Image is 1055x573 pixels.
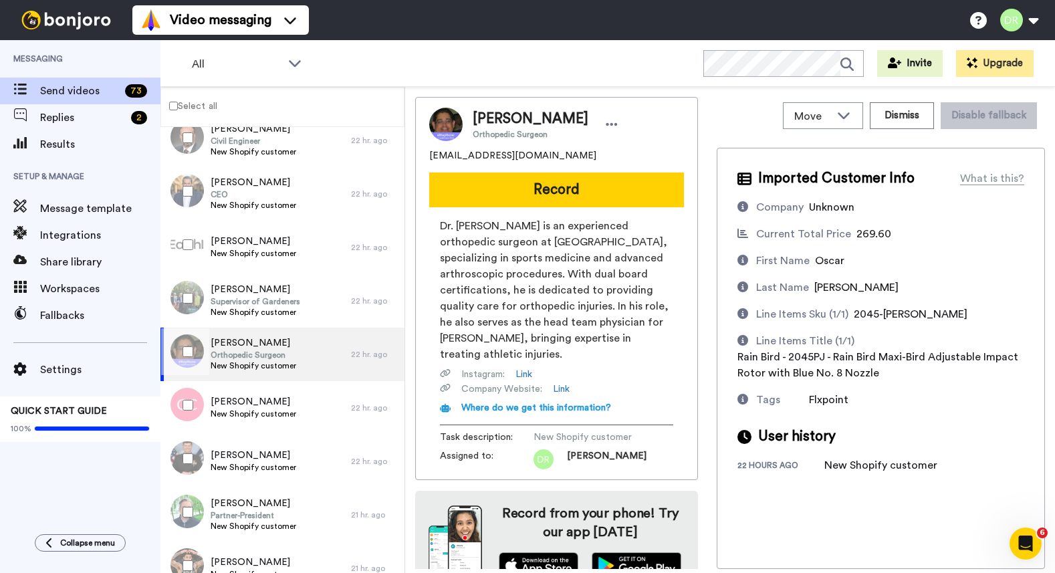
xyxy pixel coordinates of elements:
div: 22 hr. ago [351,296,398,306]
span: [PERSON_NAME] [211,235,296,248]
span: Replies [40,110,126,126]
span: Civil Engineer [211,136,296,146]
span: Company Website : [461,382,542,396]
span: All [192,56,281,72]
span: [PERSON_NAME] [211,449,296,462]
div: 22 hr. ago [351,242,398,253]
span: Imported Customer Info [758,168,915,189]
span: Flxpoint [809,394,848,405]
span: CEO [211,189,296,200]
img: dr.png [534,449,554,469]
div: 22 hr. ago [351,189,398,199]
span: [PERSON_NAME] [211,556,296,569]
span: Partner-President [211,510,296,521]
div: 22 hr. ago [351,135,398,146]
div: 22 hr. ago [351,403,398,413]
div: Company [756,199,804,215]
a: Link [515,368,532,381]
span: Dr. [PERSON_NAME] is an experienced orthopedic surgeon at [GEOGRAPHIC_DATA], specializing in spor... [440,218,673,362]
h4: Record from your phone! Try our app [DATE] [495,504,685,542]
span: 100% [11,423,31,434]
span: New Shopify customer [534,431,661,444]
button: Upgrade [956,50,1034,77]
div: Last Name [756,279,809,296]
span: [PERSON_NAME] [211,497,296,510]
div: New Shopify customer [824,457,937,473]
button: Record [429,173,684,207]
span: 6 [1037,528,1048,538]
span: New Shopify customer [211,200,296,211]
div: Line Items Sku (1/1) [756,306,848,322]
div: 22 hours ago [737,460,824,473]
div: Line Items Title (1/1) [756,333,854,349]
span: Task description : [440,431,534,444]
span: Collapse menu [60,538,115,548]
label: Select all [161,98,217,114]
span: New Shopify customer [211,521,296,532]
input: Select all [169,102,178,110]
img: Image of Oscar Vasquez [429,108,463,141]
span: Results [40,136,160,152]
span: Rain Bird - 2045PJ - Rain Bird Maxi-Bird Adjustable Impact Rotor with Blue No. 8 Nozzle [737,352,1018,378]
span: New Shopify customer [211,409,296,419]
span: Orthopedic Surgeon [473,129,588,140]
span: [EMAIL_ADDRESS][DOMAIN_NAME] [429,149,596,162]
span: Workspaces [40,281,160,297]
button: Dismiss [870,102,934,129]
img: vm-color.svg [140,9,162,31]
span: User history [758,427,836,447]
span: [PERSON_NAME] [567,449,647,469]
span: Orthopedic Surgeon [211,350,296,360]
span: [PERSON_NAME] [473,109,588,129]
iframe: Intercom live chat [1010,528,1042,560]
button: Invite [877,50,943,77]
div: Current Total Price [756,226,851,242]
span: 269.60 [856,229,891,239]
div: What is this? [960,170,1024,187]
img: bj-logo-header-white.svg [16,11,116,29]
div: First Name [756,253,810,269]
span: [PERSON_NAME] [814,282,899,293]
span: New Shopify customer [211,462,296,473]
div: 73 [125,84,147,98]
span: Move [794,108,830,124]
span: New Shopify customer [211,146,296,157]
a: Link [553,382,570,396]
span: QUICK START GUIDE [11,407,107,416]
span: New Shopify customer [211,307,300,318]
span: Assigned to: [440,449,534,469]
span: [PERSON_NAME] [211,122,296,136]
span: Settings [40,362,160,378]
span: New Shopify customer [211,248,296,259]
span: Message template [40,201,160,217]
span: 2045-[PERSON_NAME] [854,309,967,320]
div: Tags [756,392,780,408]
div: 21 hr. ago [351,509,398,520]
span: [PERSON_NAME] [211,336,296,350]
div: 2 [131,111,147,124]
button: Disable fallback [941,102,1037,129]
span: Supervisor of Gardeners [211,296,300,307]
button: Collapse menu [35,534,126,552]
span: Fallbacks [40,308,160,324]
span: Integrations [40,227,160,243]
span: Oscar [815,255,844,266]
span: Share library [40,254,160,270]
span: [PERSON_NAME] [211,176,296,189]
span: Unknown [809,202,854,213]
span: Send videos [40,83,120,99]
span: Video messaging [170,11,271,29]
span: Instagram : [461,368,505,381]
div: 22 hr. ago [351,349,398,360]
span: [PERSON_NAME] [211,283,300,296]
span: New Shopify customer [211,360,296,371]
div: 22 hr. ago [351,456,398,467]
span: Where do we get this information? [461,403,611,413]
span: [PERSON_NAME] [211,395,296,409]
